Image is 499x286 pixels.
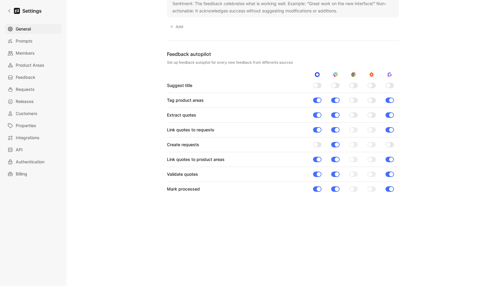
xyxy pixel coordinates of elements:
span: Authentication [16,158,44,165]
a: General [5,24,62,34]
span: Billing [16,170,27,178]
span: Customers [16,110,37,117]
div: Extract quotes [167,111,196,119]
div: Feedback autopilot [167,50,399,58]
span: Members [16,50,35,57]
div: Validate quotes [167,171,198,178]
a: Product Areas [5,60,62,70]
a: Integrations [5,133,62,143]
span: Properties [16,122,36,129]
a: Customers [5,109,62,118]
span: Integrations [16,134,40,141]
span: API [16,146,23,153]
div: Tag product areas [167,97,204,104]
button: Add [167,22,186,31]
a: Releases [5,97,62,106]
span: Prompts [16,37,33,45]
a: Billing [5,169,62,179]
a: Members [5,48,62,58]
a: Settings [5,5,44,17]
div: Link quotes to product areas [167,156,225,163]
div: Create requests [167,141,199,148]
span: Releases [16,98,34,105]
h1: Settings [22,7,42,14]
div: Link quotes to requests [167,126,214,133]
span: Feedback [16,74,35,81]
div: Set up feedback autopilot for every new feedback from differents sources [167,60,399,65]
a: Authentication [5,157,62,167]
a: Properties [5,121,62,130]
span: Product Areas [16,62,44,69]
span: General [16,25,31,33]
a: Feedback [5,72,62,82]
a: API [5,145,62,155]
span: Requests [16,86,35,93]
a: Requests [5,85,62,94]
div: Suggest title [167,82,192,89]
a: Prompts [5,36,62,46]
div: Mark processed [167,185,200,193]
